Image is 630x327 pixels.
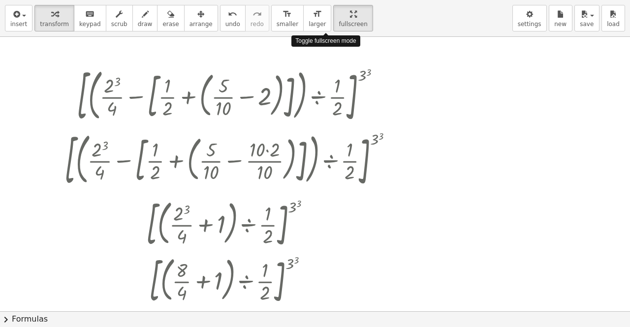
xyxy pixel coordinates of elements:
button: insert [5,5,32,31]
button: format_sizesmaller [271,5,304,31]
span: keypad [79,21,101,28]
i: format_size [283,8,292,20]
button: fullscreen [333,5,373,31]
button: transform [34,5,74,31]
i: keyboard [85,8,94,20]
span: arrange [189,21,213,28]
button: format_sizelarger [303,5,331,31]
i: format_size [313,8,322,20]
span: undo [225,21,240,28]
button: keyboardkeypad [74,5,106,31]
button: erase [157,5,184,31]
i: undo [228,8,237,20]
i: redo [252,8,262,20]
span: save [580,21,594,28]
button: new [549,5,572,31]
button: redoredo [245,5,269,31]
button: arrange [184,5,218,31]
span: scrub [111,21,127,28]
span: insert [10,21,27,28]
span: transform [40,21,69,28]
span: new [554,21,567,28]
span: redo [251,21,264,28]
span: smaller [277,21,298,28]
button: draw [132,5,158,31]
button: settings [512,5,547,31]
span: draw [138,21,153,28]
button: load [601,5,625,31]
span: settings [518,21,541,28]
button: save [574,5,599,31]
span: erase [162,21,179,28]
span: fullscreen [339,21,367,28]
button: scrub [106,5,133,31]
span: load [607,21,620,28]
button: undoundo [220,5,246,31]
span: larger [309,21,326,28]
div: Toggle fullscreen mode [291,35,360,47]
